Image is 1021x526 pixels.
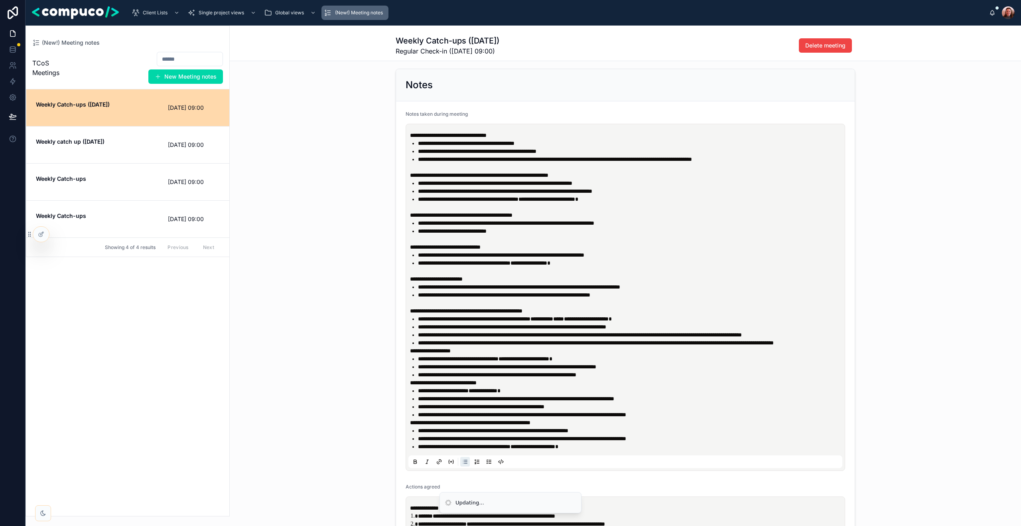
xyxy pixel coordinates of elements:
a: Single project views [185,6,260,20]
img: App logo [32,6,119,19]
a: (New!) Meeting notes [321,6,388,20]
span: Showing 4 of 4 results [105,244,156,251]
strong: Weekly Catch-ups [36,212,86,219]
span: Delete meeting [805,42,846,49]
div: scrollable content [125,4,989,22]
h2: Notes [406,79,433,91]
strong: Weekly catch up ([DATE]) [36,138,104,145]
span: [DATE] 09:00 [168,215,217,223]
span: Notes taken during meeting [406,111,468,117]
strong: Weekly Catch-ups ([DATE]) [36,101,110,108]
a: Weekly Catch-ups[DATE] 09:00 [26,163,229,200]
span: Global views [275,10,304,16]
span: Client Lists [143,10,168,16]
span: (New!) Meeting notes [335,10,383,16]
span: [DATE] 09:00 [168,178,217,186]
a: Weekly Catch-ups ([DATE])[DATE] 09:00 [26,89,229,126]
button: New Meeting notes [148,69,223,84]
div: Updating... [455,499,484,507]
a: Global views [262,6,320,20]
strong: Weekly Catch-ups [36,175,86,182]
span: [DATE] 09:00 [168,104,217,112]
h1: Weekly Catch-ups ([DATE]) [396,35,499,46]
span: [DATE] 09:00 [168,141,217,149]
span: TCoS Meetings [32,58,77,77]
span: (New!) Meeting notes [42,39,100,47]
button: Delete meeting [799,38,852,53]
span: Single project views [199,10,244,16]
span: Actions agreed [406,484,440,490]
span: Regular Check-in ([DATE] 09:00) [396,46,499,56]
a: (New!) Meeting notes [32,39,100,47]
a: Weekly catch up ([DATE])[DATE] 09:00 [26,126,229,163]
a: Client Lists [129,6,183,20]
a: Weekly Catch-ups[DATE] 09:00 [26,200,229,237]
